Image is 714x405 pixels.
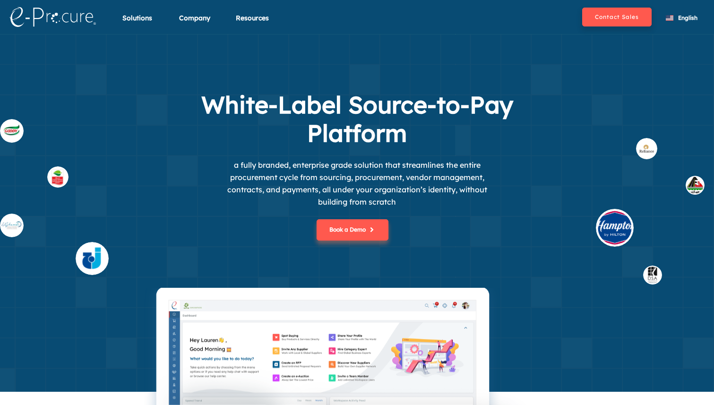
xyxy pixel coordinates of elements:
[168,91,546,147] h1: White-Label Source-to-Pay Platform
[215,159,499,208] p: a fully branded, enterprise grade solution that streamlines the entire procurement cycle from sou...
[686,176,705,195] img: buyer_1.svg
[122,13,152,34] div: Solutions
[179,13,210,34] div: Company
[643,266,662,284] img: buyer_dsa.svg
[236,13,269,34] div: Resources
[582,8,652,26] button: Contact Sales
[317,219,388,241] button: Book a Demo
[678,14,697,21] span: English
[636,138,657,159] img: buyer_rel.svg
[76,242,109,275] img: supplier_4.svg
[9,7,96,27] img: logo
[47,166,69,188] img: supplier_othaim.svg
[596,209,634,247] img: buyer_hilt.svg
